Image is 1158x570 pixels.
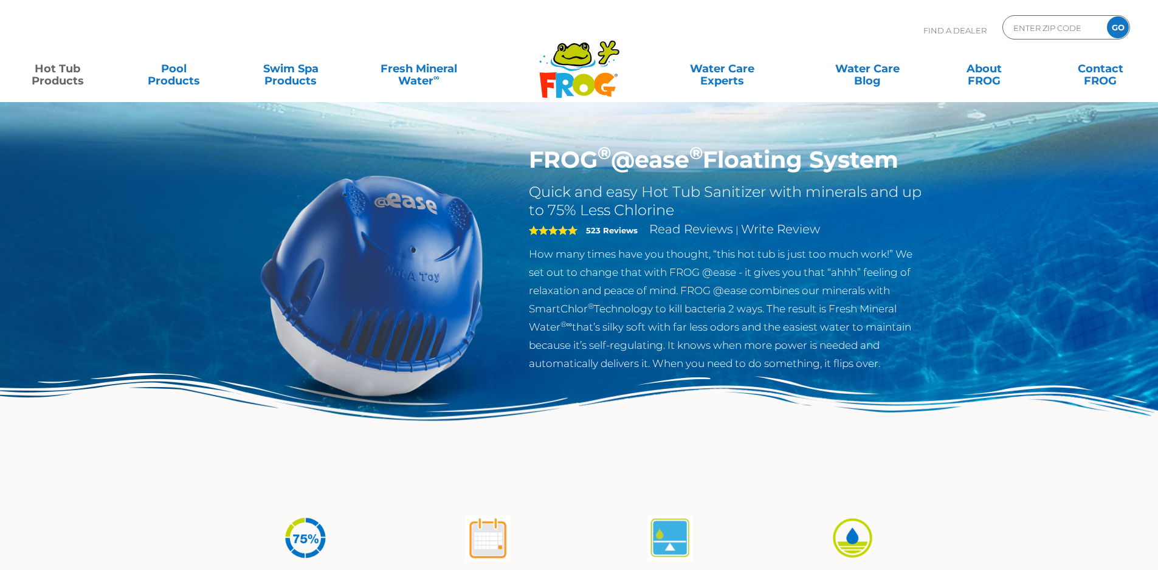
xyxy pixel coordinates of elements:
img: Frog Products Logo [532,24,626,98]
img: icon-atease-easy-on [830,515,875,561]
a: Water CareExperts [649,57,796,81]
h1: FROG @ease Floating System [529,146,926,174]
img: icon-atease-75percent-less [283,515,328,561]
sup: ∞ [433,72,439,82]
sup: ® [598,142,611,163]
a: PoolProducts [129,57,219,81]
span: | [736,224,739,236]
p: Find A Dealer [923,15,987,46]
a: Water CareBlog [822,57,912,81]
img: atease-icon-self-regulates [647,515,693,561]
img: atease-icon-shock-once [465,515,511,561]
a: ContactFROG [1055,57,1146,81]
a: Read Reviews [649,222,733,236]
sup: ®∞ [560,320,572,329]
img: hot-tub-product-atease-system.png [233,146,511,424]
sup: ® [689,142,703,163]
a: Write Review [741,222,820,236]
span: 5 [529,225,577,235]
a: Swim SpaProducts [246,57,336,81]
p: How many times have you thought, “this hot tub is just too much work!” We set out to change that ... [529,245,926,373]
input: GO [1107,16,1129,38]
h2: Quick and easy Hot Tub Sanitizer with minerals and up to 75% Less Chlorine [529,183,926,219]
a: AboutFROG [939,57,1029,81]
sup: ® [588,301,594,311]
a: Fresh MineralWater∞ [362,57,475,81]
a: Hot TubProducts [12,57,103,81]
strong: 523 Reviews [586,225,638,235]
